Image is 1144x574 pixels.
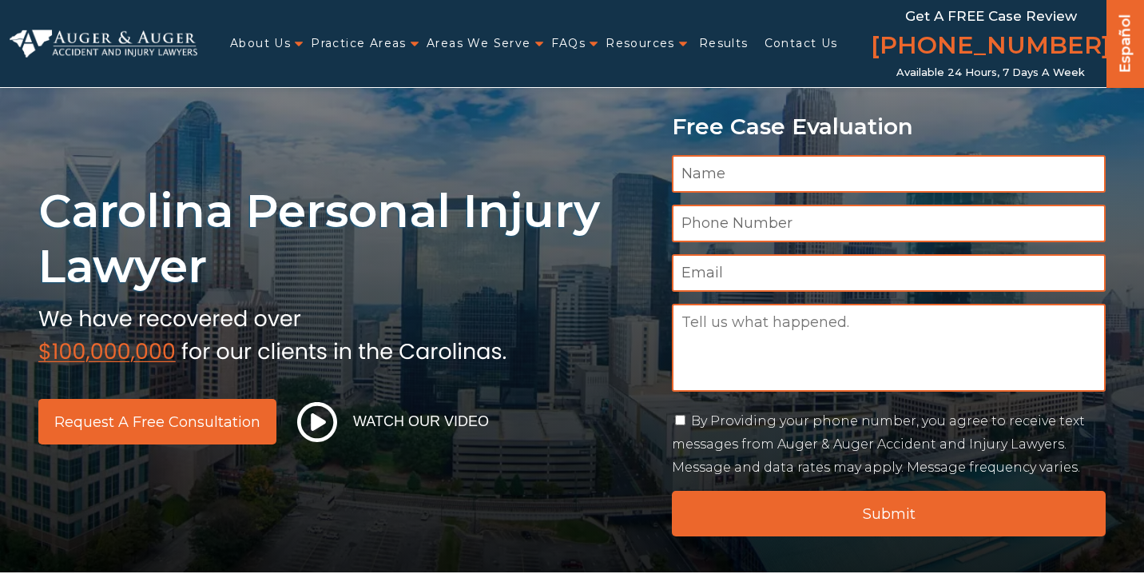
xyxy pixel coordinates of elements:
a: Areas We Serve [427,27,531,60]
a: Request a Free Consultation [38,399,276,444]
a: Resources [606,27,675,60]
input: Name [672,155,1106,193]
h1: Carolina Personal Injury Lawyer [38,184,653,293]
span: Request a Free Consultation [54,415,260,429]
img: sub text [38,302,506,363]
span: Available 24 Hours, 7 Days a Week [896,66,1085,79]
input: Email [672,254,1106,292]
span: Get a FREE Case Review [905,8,1077,24]
label: By Providing your phone number, you agree to receive text messages from Auger & Auger Accident an... [672,413,1085,475]
img: Auger & Auger Accident and Injury Lawyers Logo [10,30,197,58]
input: Phone Number [672,205,1106,242]
a: Contact Us [765,27,838,60]
a: Results [699,27,749,60]
button: Watch Our Video [292,401,494,443]
a: Practice Areas [311,27,407,60]
a: FAQs [551,27,586,60]
p: Free Case Evaluation [672,114,1106,139]
a: [PHONE_NUMBER] [871,28,1110,66]
a: About Us [230,27,291,60]
input: Submit [672,491,1106,536]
